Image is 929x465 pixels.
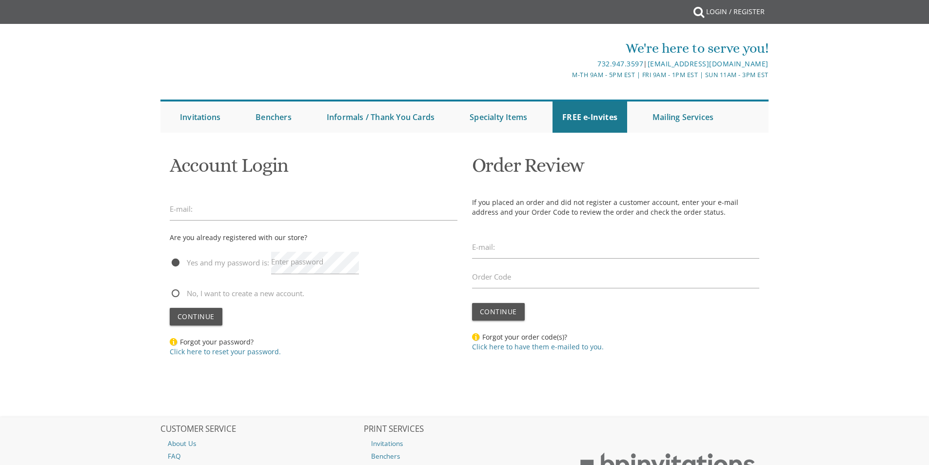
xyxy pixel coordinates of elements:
[364,70,769,80] div: M-Th 9am - 5pm EST | Fri 9am - 1pm EST | Sun 11am - 3pm EST
[271,257,323,267] label: Enter password
[472,303,525,321] button: Continue
[178,312,215,321] span: Continue
[364,425,566,434] h2: PRINT SERVICES
[472,342,604,351] a: Click here to have them e-mailed to you.
[553,101,627,133] a: FREE e-Invites
[170,155,457,183] h1: Account Login
[170,204,193,214] label: E-mail:
[170,232,307,243] div: Are you already registered with our store?
[170,347,281,356] a: Click here to reset your password.
[170,337,281,356] span: Forgot your password?
[472,332,480,341] img: Forgot your order code(s)?
[364,58,769,70] div: |
[160,425,362,434] h2: CUSTOMER SERVICE
[170,337,178,346] img: Forgot your password?
[597,59,643,68] a: 732.947.3597
[170,101,230,133] a: Invitations
[364,437,566,450] a: Invitations
[648,59,769,68] a: [EMAIL_ADDRESS][DOMAIN_NAME]
[460,101,537,133] a: Specialty Items
[160,450,362,463] a: FAQ
[472,198,760,217] p: If you placed an order and did not register a customer account, enter your e-mail address and you...
[246,101,301,133] a: Benchers
[472,332,604,351] span: Forgot your order code(s)?
[472,272,511,282] label: Order Code
[643,101,723,133] a: Mailing Services
[472,242,495,252] label: E-mail:
[170,308,222,325] button: Continue
[170,287,304,300] span: No, I want to create a new account.
[364,39,769,58] div: We're here to serve you!
[364,450,566,463] a: Benchers
[472,155,760,183] h1: Order Review
[480,307,517,316] span: Continue
[317,101,444,133] a: Informals / Thank You Cards
[160,437,362,450] a: About Us
[170,257,269,269] span: Yes and my password is:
